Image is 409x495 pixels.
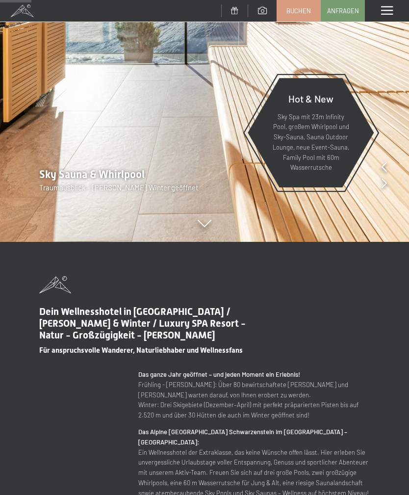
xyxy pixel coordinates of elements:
[39,168,145,181] span: Sky Sauna & Whirlpool
[277,0,320,21] a: Buchen
[327,6,359,15] span: Anfragen
[272,112,350,173] p: Sky Spa mit 23m Infinity Pool, großem Whirlpool und Sky-Sauna, Sauna Outdoor Lounge, neue Event-S...
[247,78,375,188] a: Hot & New Sky Spa mit 23m Infinity Pool, großem Whirlpool und Sky-Sauna, Sauna Outdoor Lounge, ne...
[138,428,347,446] strong: Das Alpine [GEOGRAPHIC_DATA] Schwarzenstein im [GEOGRAPHIC_DATA] – [GEOGRAPHIC_DATA]:
[39,183,198,192] span: Traumausblick - [PERSON_NAME] Winter geöffnet
[288,93,333,104] span: Hot & New
[321,0,364,21] a: Anfragen
[286,6,311,15] span: Buchen
[39,346,243,355] span: Für anspruchsvolle Wanderer, Naturliebhaber und Wellnessfans
[138,369,370,420] p: Frühling - [PERSON_NAME]: Über 80 bewirtschaftete [PERSON_NAME] und [PERSON_NAME] warten darauf, ...
[138,370,300,378] strong: Das ganze Jahr geöffnet – und jeden Moment ein Erlebnis!
[39,306,246,341] span: Dein Wellnesshotel in [GEOGRAPHIC_DATA] / [PERSON_NAME] & Winter / Luxury SPA Resort - Natur - Gr...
